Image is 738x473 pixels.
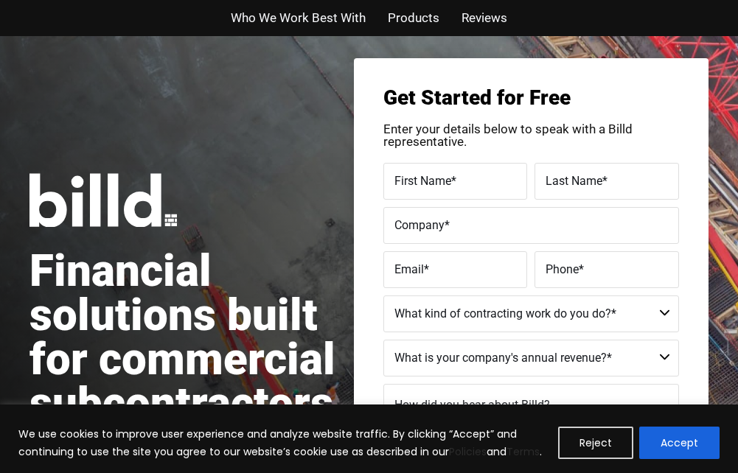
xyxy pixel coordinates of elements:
a: Policies [449,444,487,459]
button: Accept [639,427,720,459]
a: Terms [506,444,540,459]
a: Who We Work Best With [231,7,366,29]
span: First Name [394,173,451,187]
p: Enter your details below to speak with a Billd representative. [383,123,679,148]
span: Email [394,262,424,276]
button: Reject [558,427,633,459]
span: Company [394,217,445,231]
span: Phone [546,262,579,276]
a: Reviews [462,7,507,29]
h1: Financial solutions built for commercial subcontractors [29,249,354,426]
span: How did you hear about Billd? [394,398,550,412]
h3: Get Started for Free [383,88,679,108]
a: Products [388,7,439,29]
span: Last Name [546,173,602,187]
p: We use cookies to improve user experience and analyze website traffic. By clicking “Accept” and c... [18,425,547,460]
